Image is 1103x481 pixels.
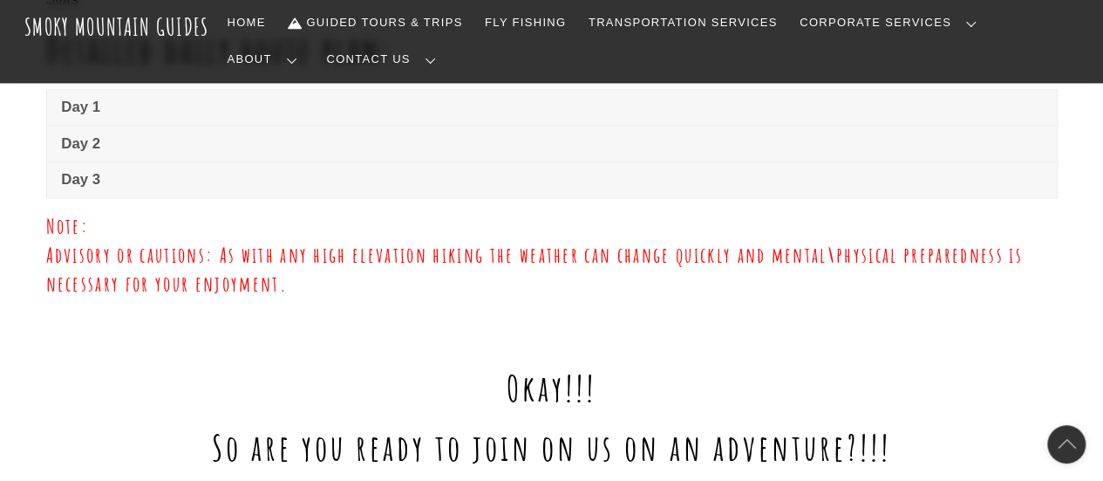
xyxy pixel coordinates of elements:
[46,241,1023,295] span: Advisory or cautions: As with any high elevation hiking the weather can change quickly and mental...
[221,41,311,78] a: About
[47,162,1057,197] a: Day 3
[793,4,991,41] a: Corporate Services
[582,4,784,41] a: Transportation Services
[478,4,573,41] a: Fly Fishing
[46,367,1058,409] h1: Okay!!!
[24,12,209,41] a: Smoky Mountain Guides
[61,97,1041,118] span: Day 1
[281,4,469,41] a: Guided Tours & Trips
[320,41,450,78] a: Contact Us
[47,126,1057,161] a: Day 2
[61,169,1041,190] span: Day 3
[61,134,1041,155] span: Day 2
[221,4,273,41] a: Home
[46,213,90,239] span: Note:
[47,90,1057,125] a: Day 1
[46,426,1058,468] h1: So are you ready to join on us on an adventure?!!!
